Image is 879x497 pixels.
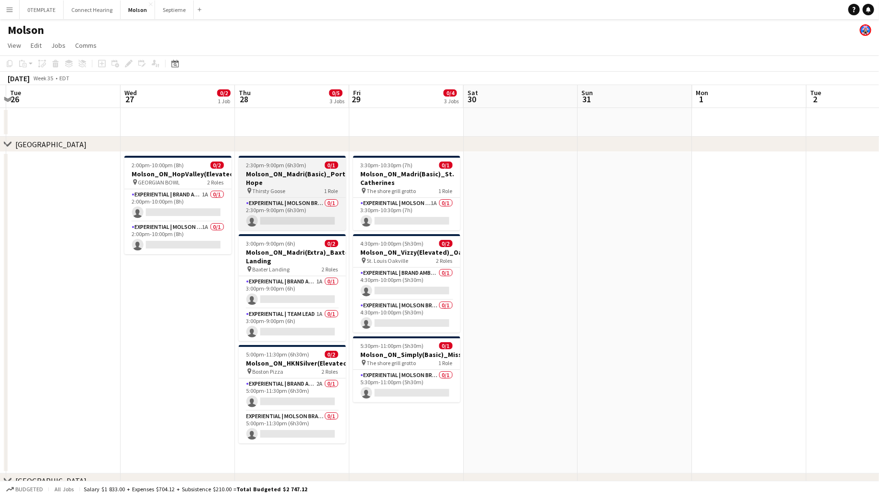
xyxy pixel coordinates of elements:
[352,94,361,105] span: 29
[15,140,87,149] div: [GEOGRAPHIC_DATA]
[444,89,457,97] span: 0/4
[10,88,21,97] span: Tue
[439,187,453,194] span: 1 Role
[84,486,307,493] div: Salary $1 833.00 + Expenses $704.12 + Subsistence $210.00 =
[353,350,460,359] h3: Molson_ON_Simply(Basic)_Mississauga
[4,39,25,52] a: View
[121,0,155,19] button: Molson
[155,0,194,19] button: Septieme
[15,476,87,486] div: [GEOGRAPHIC_DATA]
[811,88,822,97] span: Tue
[124,222,232,254] app-card-role: Experiential | Molson Brand Specialist1A0/12:00pm-10:00pm (8h)
[695,94,709,105] span: 1
[353,234,460,333] app-job-card: 4:30pm-10:00pm (5h30m)0/2Molson_ON_Vizzy(Elevated)_Oakville St. Louis Oakville2 RolesExperiential...
[124,88,137,97] span: Wed
[353,336,460,402] app-job-card: 5:30pm-11:00pm (5h30m)0/1Molson_ON_Simply(Basic)_Mississauga The shore grill grotto1 RoleExperien...
[124,156,232,254] app-job-card: 2:00pm-10:00pm (8h)0/2Molson_ON_HopValley(Elevated)_Collingwood GEORGIAN BOWL2 RolesExperiential ...
[361,342,424,349] span: 5:30pm-11:00pm (5h30m)
[239,276,346,309] app-card-role: Experiential | Brand Ambassador1A0/13:00pm-9:00pm (6h)
[208,179,224,186] span: 2 Roles
[696,88,709,97] span: Mon
[246,162,307,169] span: 2:30pm-9:00pm (6h30m)
[582,88,593,97] span: Sun
[15,486,43,493] span: Budgeted
[353,156,460,230] div: 3:30pm-10:30pm (7h)0/1Molson_ON_Madri(Basic)_St. Catherines The shore grill grotto1 RoleExperient...
[367,187,416,194] span: The shore grill grotto
[217,89,231,97] span: 0/2
[253,266,290,273] span: Baxter Landing
[218,97,230,105] div: 1 Job
[124,189,232,222] app-card-role: Experiential | Brand Ambassador1A0/12:00pm-10:00pm (8h)
[239,309,346,341] app-card-role: Experiential | Team Lead1A0/13:00pm-9:00pm (6h)
[20,0,64,19] button: 0TEMPLATE
[809,94,822,105] span: 2
[132,162,184,169] span: 2:00pm-10:00pm (8h)
[239,411,346,443] app-card-role: Experiential | Molson Brand Specialist0/15:00pm-11:30pm (6h30m)
[325,240,338,247] span: 0/2
[361,240,424,247] span: 4:30pm-10:00pm (5h30m)
[239,88,251,97] span: Thu
[353,198,460,230] app-card-role: Experiential | Molson Brand Specialist1A0/13:30pm-10:30pm (7h)
[467,88,478,97] span: Sat
[47,39,69,52] a: Jobs
[361,162,413,169] span: 3:30pm-10:30pm (7h)
[8,74,30,83] div: [DATE]
[330,97,345,105] div: 3 Jobs
[253,187,286,194] span: Thirsty Goose
[353,88,361,97] span: Fri
[322,266,338,273] span: 2 Roles
[322,368,338,375] span: 2 Roles
[31,41,42,50] span: Edit
[64,0,121,19] button: Connect Hearing
[239,359,346,367] h3: Molson_ON_HKNSilver(Elevated)_Cambridge
[246,351,310,358] span: 5:00pm-11:30pm (6h30m)
[59,75,69,82] div: EDT
[75,41,97,50] span: Comms
[239,170,346,187] h3: Molson_ON_Madri(Basic)_Port Hope
[5,484,45,495] button: Budgeted
[444,97,459,105] div: 3 Jobs
[27,39,45,52] a: Edit
[8,23,44,37] h1: Molson
[71,39,100,52] a: Comms
[439,240,453,247] span: 0/2
[580,94,593,105] span: 31
[353,300,460,333] app-card-role: Experiential | Molson Brand Specialist0/14:30pm-10:00pm (5h30m)
[239,156,346,230] div: 2:30pm-9:00pm (6h30m)0/1Molson_ON_Madri(Basic)_Port Hope Thirsty Goose1 RoleExperiential | Molson...
[246,240,296,247] span: 3:00pm-9:00pm (6h)
[325,351,338,358] span: 0/2
[860,24,871,36] app-user-avatar: Johannie Lamothe
[353,268,460,300] app-card-role: Experiential | Brand Ambassador0/14:30pm-10:00pm (5h30m)
[211,162,224,169] span: 0/2
[253,368,284,375] span: Boston Pizza
[239,345,346,443] app-job-card: 5:00pm-11:30pm (6h30m)0/2Molson_ON_HKNSilver(Elevated)_Cambridge Boston Pizza2 RolesExperiential ...
[325,162,338,169] span: 0/1
[239,234,346,341] app-job-card: 3:00pm-9:00pm (6h)0/2Molson_ON_Madri(Extra)_Baxter Landing Baxter Landing2 RolesExperiential | Br...
[439,162,453,169] span: 0/1
[353,248,460,257] h3: Molson_ON_Vizzy(Elevated)_Oakville
[239,378,346,411] app-card-role: Experiential | Brand Ambassador2A0/15:00pm-11:30pm (6h30m)
[236,486,307,493] span: Total Budgeted $2 747.12
[32,75,56,82] span: Week 35
[439,342,453,349] span: 0/1
[53,486,76,493] span: All jobs
[138,179,180,186] span: GEORGIAN BOWL
[8,41,21,50] span: View
[436,257,453,264] span: 2 Roles
[353,170,460,187] h3: Molson_ON_Madri(Basic)_St. Catherines
[239,198,346,230] app-card-role: Experiential | Molson Brand Specialist0/12:30pm-9:00pm (6h30m)
[51,41,66,50] span: Jobs
[123,94,137,105] span: 27
[367,257,409,264] span: St. Louis Oakville
[466,94,478,105] span: 30
[353,370,460,402] app-card-role: Experiential | Molson Brand Specialist0/15:30pm-11:00pm (5h30m)
[329,89,343,97] span: 0/5
[124,170,232,178] h3: Molson_ON_HopValley(Elevated)_Collingwood
[324,187,338,194] span: 1 Role
[237,94,251,105] span: 28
